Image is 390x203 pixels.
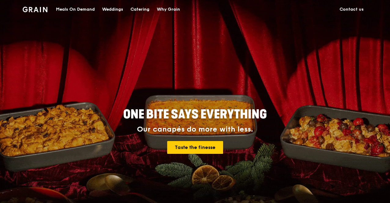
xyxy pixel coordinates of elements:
a: Taste the finesse [167,141,223,154]
div: Catering [131,0,149,19]
a: Why Grain [153,0,184,19]
a: Catering [127,0,153,19]
span: ONE BITE SAYS EVERYTHING [123,107,267,122]
a: Contact us [336,0,367,19]
a: Weddings [98,0,127,19]
img: Grain [23,7,47,12]
div: Weddings [102,0,123,19]
div: Meals On Demand [56,0,95,19]
div: Our canapés do more with less. [85,125,305,134]
div: Why Grain [157,0,180,19]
